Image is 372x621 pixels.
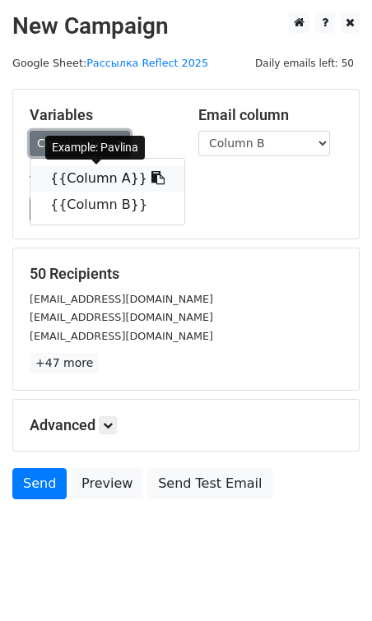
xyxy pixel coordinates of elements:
[12,468,67,499] a: Send
[147,468,272,499] a: Send Test Email
[30,353,99,373] a: +47 more
[45,136,145,160] div: Example: Pavlina
[12,12,360,40] h2: New Campaign
[71,468,143,499] a: Preview
[290,542,372,621] iframe: Chat Widget
[249,57,360,69] a: Daily emails left: 50
[30,265,342,283] h5: 50 Recipients
[249,54,360,72] span: Daily emails left: 50
[30,192,184,218] a: {{Column B}}
[30,293,213,305] small: [EMAIL_ADDRESS][DOMAIN_NAME]
[86,57,208,69] a: Рассылка Reflect 2025
[30,330,213,342] small: [EMAIL_ADDRESS][DOMAIN_NAME]
[30,416,342,434] h5: Advanced
[30,311,213,323] small: [EMAIL_ADDRESS][DOMAIN_NAME]
[198,106,342,124] h5: Email column
[30,106,174,124] h5: Variables
[30,131,130,156] a: Copy/paste...
[30,165,184,192] a: {{Column A}}
[12,57,208,69] small: Google Sheet:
